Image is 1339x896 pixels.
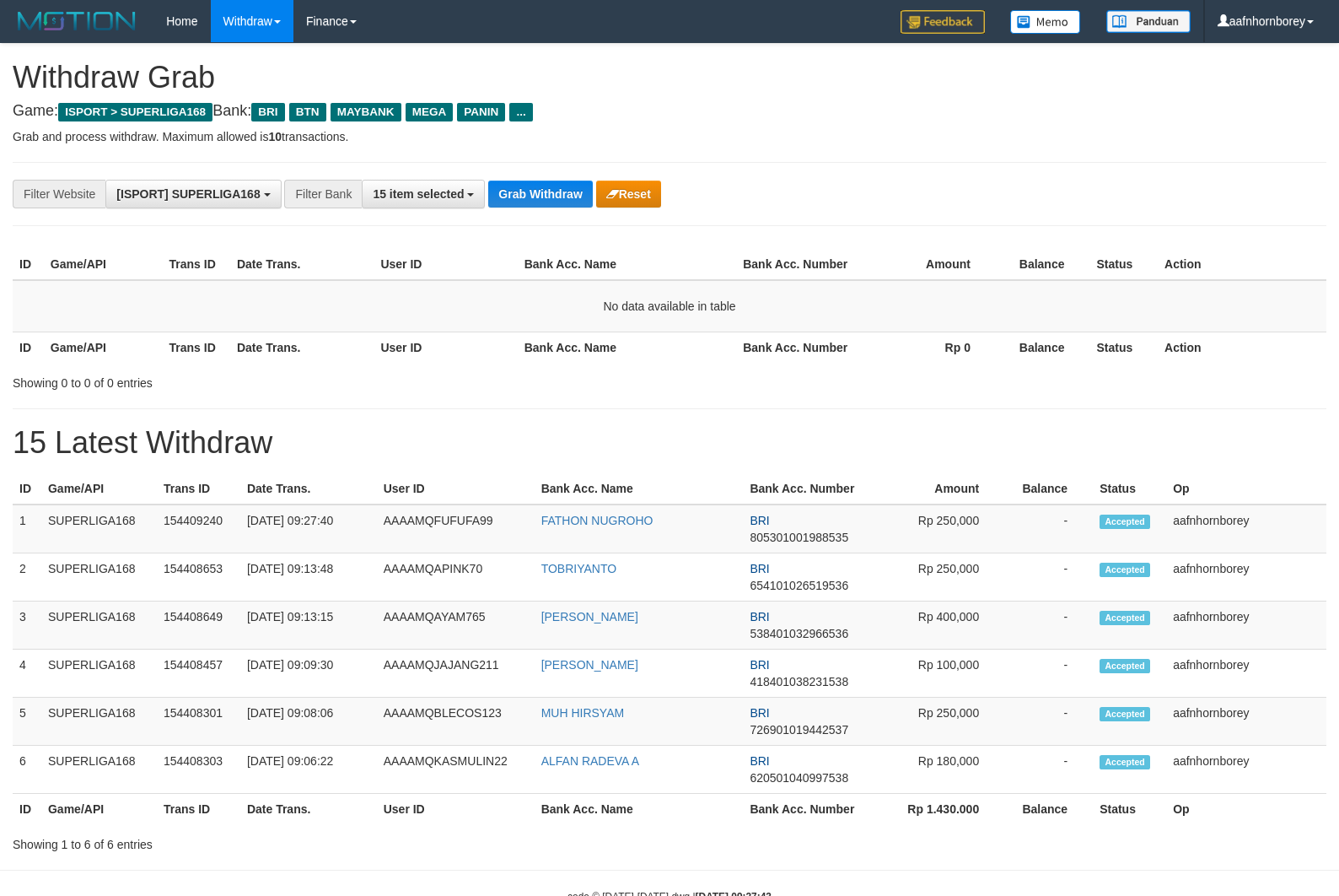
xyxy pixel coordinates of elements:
[377,746,535,794] td: AAAAMQKASMULIN22
[41,794,157,825] th: Game/API
[750,627,848,640] span: Copy 538401032966536 to clipboard
[1004,650,1093,698] td: -
[1106,10,1191,33] img: panduan.png
[44,249,163,280] th: Game/API
[13,61,1326,94] h1: Withdraw Grab
[996,332,1090,363] th: Balance
[13,280,1326,332] td: No data available in table
[855,249,996,280] th: Amount
[251,103,284,121] span: BRI
[750,706,769,720] span: BRI
[240,602,377,650] td: [DATE] 09:13:15
[240,746,377,794] td: [DATE] 09:06:22
[1166,794,1326,825] th: Op
[871,794,1004,825] th: Rp 1.430.000
[535,473,744,505] th: Bank Acc. Name
[1010,10,1081,34] img: Button%20Memo.svg
[736,249,854,280] th: Bank Acc. Number
[1166,698,1326,746] td: aafnhornborey
[157,505,240,553] td: 154409240
[374,332,517,363] th: User ID
[377,698,535,746] td: AAAAMQBLECOS123
[377,602,535,650] td: AAAAMQAYAM765
[377,473,535,505] th: User ID
[996,249,1090,280] th: Balance
[44,332,163,363] th: Game/API
[157,650,240,698] td: 154408457
[13,249,44,280] th: ID
[743,794,871,825] th: Bank Acc. Number
[1004,698,1093,746] td: -
[13,473,41,505] th: ID
[1166,746,1326,794] td: aafnhornborey
[541,562,616,575] a: TOBRIYANTO
[871,650,1004,698] td: Rp 100,000
[116,187,260,201] span: [ISPORT] SUPERLIGA168
[13,180,105,208] div: Filter Website
[377,794,535,825] th: User ID
[13,505,41,553] td: 1
[13,8,141,34] img: MOTION_logo.png
[157,698,240,746] td: 154408301
[240,794,377,825] th: Date Trans.
[1100,707,1150,721] span: Accepted
[157,602,240,650] td: 154408649
[1158,332,1326,363] th: Action
[377,505,535,553] td: AAAAMQFUFUFA99
[1100,611,1150,625] span: Accepted
[13,698,41,746] td: 5
[374,249,517,280] th: User ID
[541,658,638,672] a: [PERSON_NAME]
[750,562,769,575] span: BRI
[41,553,157,602] td: SUPERLIGA168
[871,602,1004,650] td: Rp 400,000
[41,650,157,698] td: SUPERLIGA168
[13,602,41,650] td: 3
[41,473,157,505] th: Game/API
[13,553,41,602] td: 2
[13,332,44,363] th: ID
[13,829,546,853] div: Showing 1 to 6 of 6 entries
[1100,515,1150,529] span: Accepted
[13,746,41,794] td: 6
[268,130,282,143] strong: 10
[750,723,848,737] span: Copy 726901019442537 to clipboard
[157,473,240,505] th: Trans ID
[1158,249,1326,280] th: Action
[377,553,535,602] td: AAAAMQAPINK70
[289,103,326,121] span: BTN
[488,181,592,208] button: Grab Withdraw
[750,771,848,785] span: Copy 620501040997538 to clipboard
[377,650,535,698] td: AAAAMQJAJANG211
[41,746,157,794] td: SUPERLIGA168
[743,473,871,505] th: Bank Acc. Number
[41,698,157,746] td: SUPERLIGA168
[855,332,996,363] th: Rp 0
[750,531,848,544] span: Copy 805301001988535 to clipboard
[1093,794,1166,825] th: Status
[736,332,854,363] th: Bank Acc. Number
[541,514,653,527] a: FATHON NUGROHO
[41,602,157,650] td: SUPERLIGA168
[163,332,230,363] th: Trans ID
[750,610,769,623] span: BRI
[541,706,625,720] a: MUH HIRSYAM
[240,473,377,505] th: Date Trans.
[1090,249,1159,280] th: Status
[406,103,454,121] span: MEGA
[1004,505,1093,553] td: -
[871,473,1004,505] th: Amount
[541,754,639,768] a: ALFAN RADEVA A
[240,650,377,698] td: [DATE] 09:09:30
[750,658,769,672] span: BRI
[157,553,240,602] td: 154408653
[13,103,1326,120] h4: Game: Bank:
[1004,794,1093,825] th: Balance
[1100,659,1150,673] span: Accepted
[13,128,1326,145] p: Grab and process withdraw. Maximum allowed is transactions.
[1004,746,1093,794] td: -
[1004,553,1093,602] td: -
[105,180,281,208] button: [ISPORT] SUPERLIGA168
[163,249,230,280] th: Trans ID
[230,332,374,363] th: Date Trans.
